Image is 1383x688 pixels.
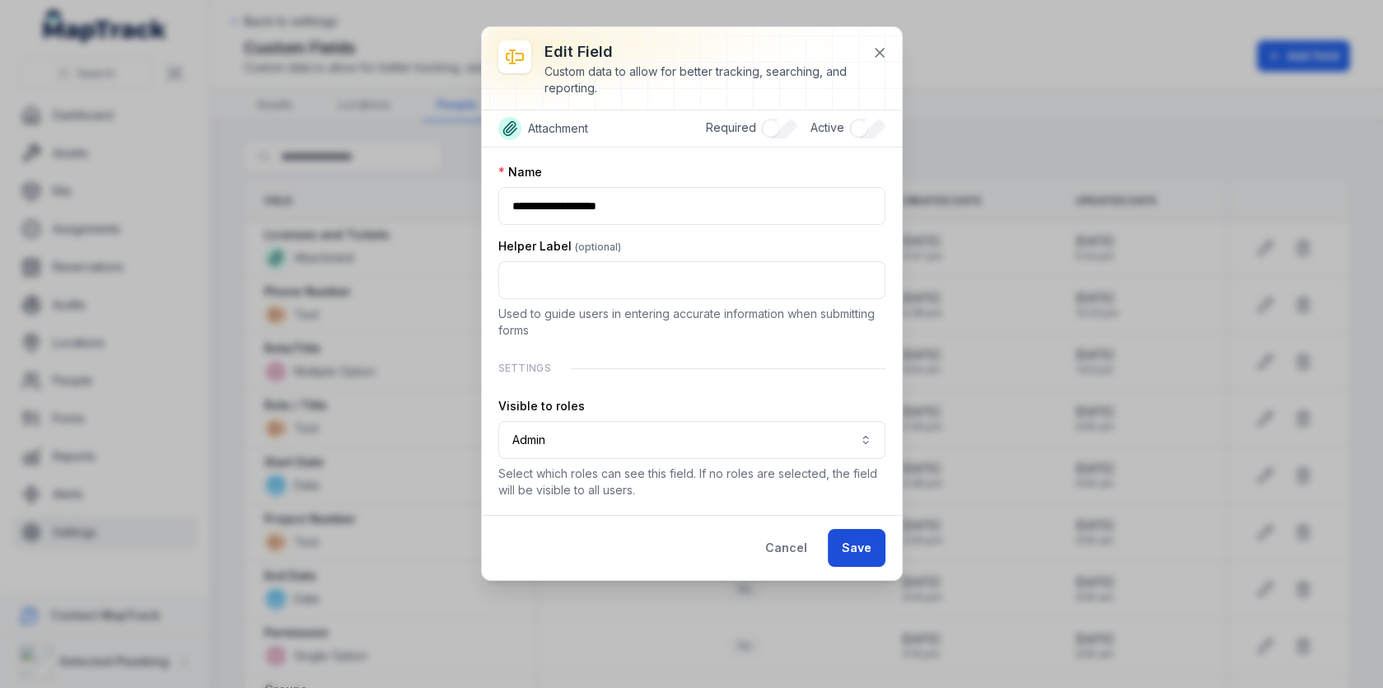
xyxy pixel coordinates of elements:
[498,187,885,225] input: :rd1:-form-item-label
[498,352,885,385] div: Settings
[498,164,542,180] label: Name
[498,261,885,299] input: :rd2:-form-item-label
[751,529,821,567] button: Cancel
[498,466,885,498] p: Select which roles can see this field. If no roles are selected, the field will be visible to all...
[706,120,756,134] span: Required
[544,63,859,96] div: Custom data to allow for better tracking, searching, and reporting.
[811,120,844,134] span: Active
[498,421,885,459] button: Admin
[498,306,885,339] p: Used to guide users in entering accurate information when submitting forms
[828,529,885,567] button: Save
[544,40,859,63] h3: Edit field
[528,120,588,137] span: Attachment
[498,398,585,414] label: Visible to roles
[498,238,621,255] label: Helper Label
